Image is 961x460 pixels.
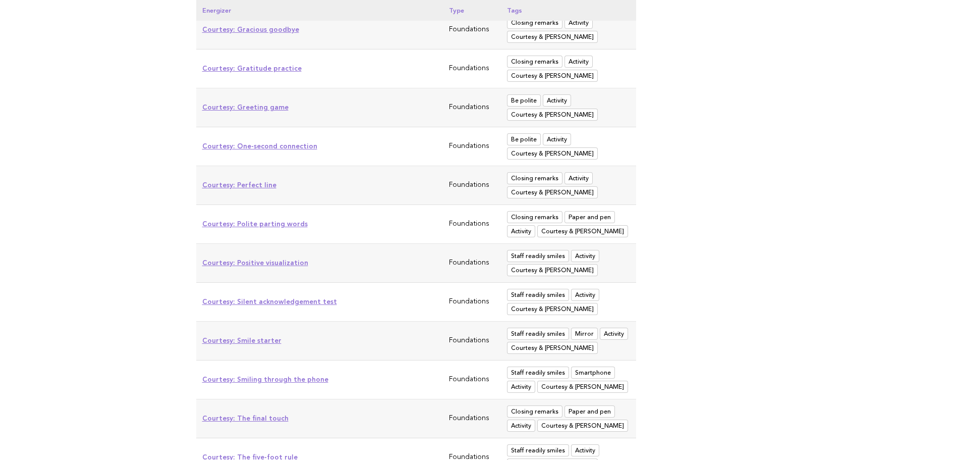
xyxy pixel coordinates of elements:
[443,283,501,322] td: Foundations
[537,420,628,432] span: Courtesy & Manners
[537,225,628,237] span: Courtesy & Manners
[537,381,628,393] span: Courtesy & Manners
[507,303,598,315] span: Courtesy & Manners
[507,264,598,276] span: Courtesy & Manners
[443,166,501,205] td: Foundations
[507,367,569,379] span: Staff readily smiles
[202,64,302,72] a: Courtesy: Gratitude practice
[443,322,501,361] td: Foundations
[564,405,615,418] span: Paper and pen
[507,250,569,262] span: Staff readily smiles
[202,142,317,150] a: Courtesy: One-second connection
[564,17,593,29] span: Activity
[507,56,562,68] span: Closing remarks
[564,56,593,68] span: Activity
[443,399,501,438] td: Foundations
[443,205,501,244] td: Foundations
[202,25,299,33] a: Courtesy: Gracious goodbye
[507,420,535,432] span: Activity
[543,94,571,107] span: Activity
[571,289,599,301] span: Activity
[507,444,569,456] span: Staff readily smiles
[571,250,599,262] span: Activity
[507,17,562,29] span: Closing remarks
[571,367,615,379] span: Smartphone
[202,259,308,267] a: Courtesy: Positive visualization
[507,172,562,184] span: Closing remarks
[443,88,501,127] td: Foundations
[443,244,501,283] td: Foundations
[543,133,571,145] span: Activity
[571,444,599,456] span: Activity
[564,172,593,184] span: Activity
[507,94,541,107] span: Be polite
[443,49,501,88] td: Foundations
[507,381,535,393] span: Activity
[202,103,289,111] a: Courtesy: Greeting game
[571,328,598,340] span: Mirror
[507,133,541,145] span: Be polite
[507,211,562,223] span: Closing remarks
[507,147,598,160] span: Courtesy & Manners
[202,181,276,189] a: Courtesy: Perfect line
[600,328,628,340] span: Activity
[507,289,569,301] span: Staff readily smiles
[564,211,615,223] span: Paper and pen
[443,11,501,49] td: Foundations
[202,375,328,383] a: Courtesy: Smiling through the phone
[202,336,281,344] a: Courtesy: Smile starter
[507,225,535,237] span: Activity
[202,297,337,305] a: Courtesy: Silent acknowledgement test
[202,220,308,228] a: Courtesy: Polite parting words
[507,109,598,121] span: Courtesy & Manners
[443,361,501,399] td: Foundations
[507,70,598,82] span: Courtesy & Manners
[507,328,569,340] span: Staff readily smiles
[202,414,289,422] a: Courtesy: The final touch
[507,342,598,354] span: Courtesy & Manners
[443,127,501,166] td: Foundations
[507,31,598,43] span: Courtesy & Manners
[507,186,598,198] span: Courtesy & Manners
[507,405,562,418] span: Closing remarks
